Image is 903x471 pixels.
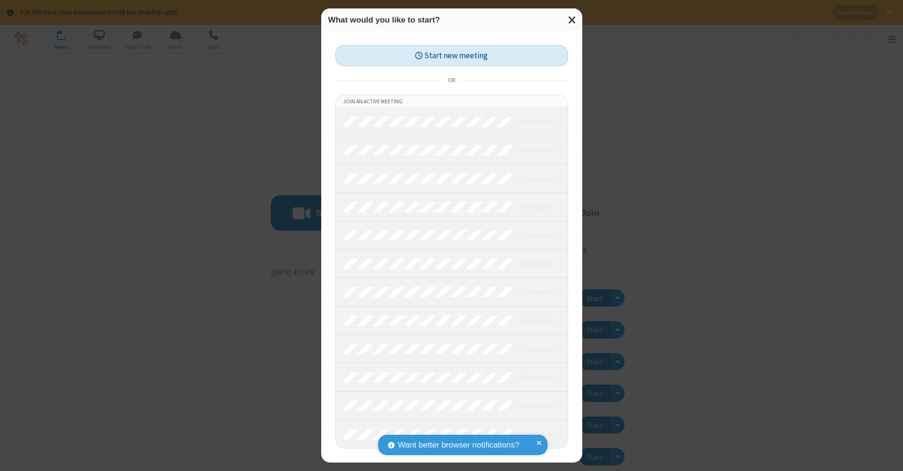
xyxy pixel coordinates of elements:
button: Close modal [562,8,582,31]
em: in progress [519,146,553,154]
em: in progress [519,259,553,268]
em: in progress [519,345,553,354]
em: in progress [519,202,553,211]
em: in progress [519,174,553,183]
em: in progress [519,288,553,297]
span: or [444,74,459,87]
em: in progress [519,117,553,126]
em: in progress [519,430,553,439]
em: in progress [519,402,553,410]
h3: What would you like to start? [328,15,575,24]
span: Want better browser notifications? [398,439,519,451]
em: in progress [519,231,553,240]
em: in progress [519,373,553,382]
button: Start new meeting [335,45,568,66]
em: in progress [519,316,553,325]
li: Join an active meeting [336,95,568,108]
